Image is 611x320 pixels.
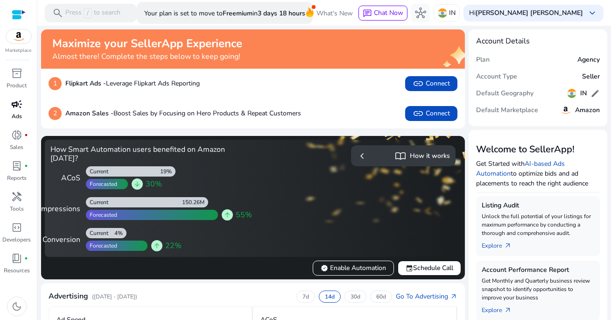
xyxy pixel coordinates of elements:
p: Boost Sales by Focusing on Hero Products & Repeat Customers [65,108,301,118]
h5: IN [580,90,587,98]
h4: Account Details [476,37,600,46]
span: verified [321,264,328,272]
p: Leverage Flipkart Ads Reporting [65,78,200,88]
span: arrow_outward [450,293,457,300]
span: arrow_upward [224,211,231,219]
h5: Seller [582,73,600,81]
span: fiber_manual_record [24,133,28,137]
span: Schedule Call [406,263,453,273]
span: arrow_downward [133,180,141,188]
h5: Amazon [575,107,600,114]
span: 30% [146,178,162,190]
img: amazon.svg [6,29,31,43]
p: 30d [351,293,360,300]
h2: Maximize your SellerApp Experience [52,37,242,50]
a: Explorearrow_outward [482,302,519,315]
button: linkConnect [405,76,457,91]
a: Go To Advertisingarrow_outward [396,292,457,301]
span: inventory_2 [11,68,22,79]
span: fiber_manual_record [24,164,28,168]
span: Enable Automation [321,263,386,273]
div: Forecasted [86,242,117,249]
div: Current [86,229,108,237]
img: in.svg [567,89,576,98]
div: 150.26M [182,199,208,206]
span: Connect [413,78,450,89]
div: Forecasted [86,180,117,188]
span: link [413,108,424,119]
p: IN [449,5,456,21]
h5: How it works [410,152,450,160]
p: 60d [376,293,386,300]
span: link [413,78,424,89]
b: [PERSON_NAME] [PERSON_NAME] [476,8,583,17]
span: fiber_manual_record [24,256,28,260]
h5: Account Performance Report [482,266,594,274]
span: dark_mode [11,301,22,312]
p: Reports [7,174,27,182]
div: Conversion [50,234,80,245]
h5: Account Type [476,73,517,81]
p: Ads [12,112,22,121]
span: code_blocks [11,222,22,233]
div: Forecasted [86,211,117,219]
h5: Default Marketplace [476,107,538,114]
p: 14d [325,293,335,300]
button: verifiedEnable Automation [313,261,394,276]
span: hub [415,7,426,19]
h4: Advertising [49,292,88,301]
h5: Listing Audit [482,202,594,210]
button: linkConnect [405,106,457,121]
a: AI-based Ads Automation [476,159,565,178]
p: Resources [4,266,30,275]
img: in.svg [438,8,447,18]
span: event [406,264,413,272]
span: 22% [165,240,182,251]
h5: Agency [577,56,600,64]
p: 2 [49,107,62,120]
p: Marketplace [6,47,32,54]
h3: Welcome to SellerApp! [476,144,600,155]
div: ACoS [50,172,80,184]
p: Product [7,81,27,90]
div: Current [86,168,108,175]
b: 3 days 18 hours [258,9,305,18]
p: 1 [49,77,62,90]
p: Unlock the full potential of your listings for maximum performance by conducting a thorough and c... [482,212,594,237]
div: Current [86,199,108,206]
span: handyman [11,191,22,202]
p: 7d [302,293,309,300]
h5: Plan [476,56,490,64]
span: / [84,8,92,18]
span: edit [590,89,600,98]
span: lab_profile [11,160,22,171]
button: hub [411,4,430,22]
span: Connect [413,108,450,119]
span: import_contacts [395,150,406,162]
b: Freemium [223,9,253,18]
p: Sales [10,143,24,151]
b: Amazon Sales - [65,109,113,118]
span: campaign [11,99,22,110]
h4: Almost there! Complete the steps below to keep going! [52,52,242,61]
button: eventSchedule Call [398,261,461,276]
b: Flipkart Ads - [65,79,106,88]
span: search [52,7,63,19]
div: 19% [160,168,176,175]
button: chatChat Now [358,6,407,21]
p: ([DATE] - [DATE]) [92,292,137,301]
h4: How Smart Automation users benefited on Amazon [DATE]? [50,145,249,163]
span: arrow_upward [153,242,161,249]
span: 55% [236,209,252,220]
span: arrow_outward [504,242,512,249]
p: Get Monthly and Quarterly business review snapshot to identify opportunities to improve your busi... [482,277,594,302]
img: amazon.svg [560,105,571,116]
p: Tools [10,205,24,213]
span: chevron_left [357,150,368,162]
span: What's New [316,5,353,21]
h5: Default Geography [476,90,534,98]
span: book_4 [11,253,22,264]
p: Get Started with to optimize bids and ad placements to reach the right audience [476,159,600,188]
span: donut_small [11,129,22,141]
span: chat [363,9,372,18]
